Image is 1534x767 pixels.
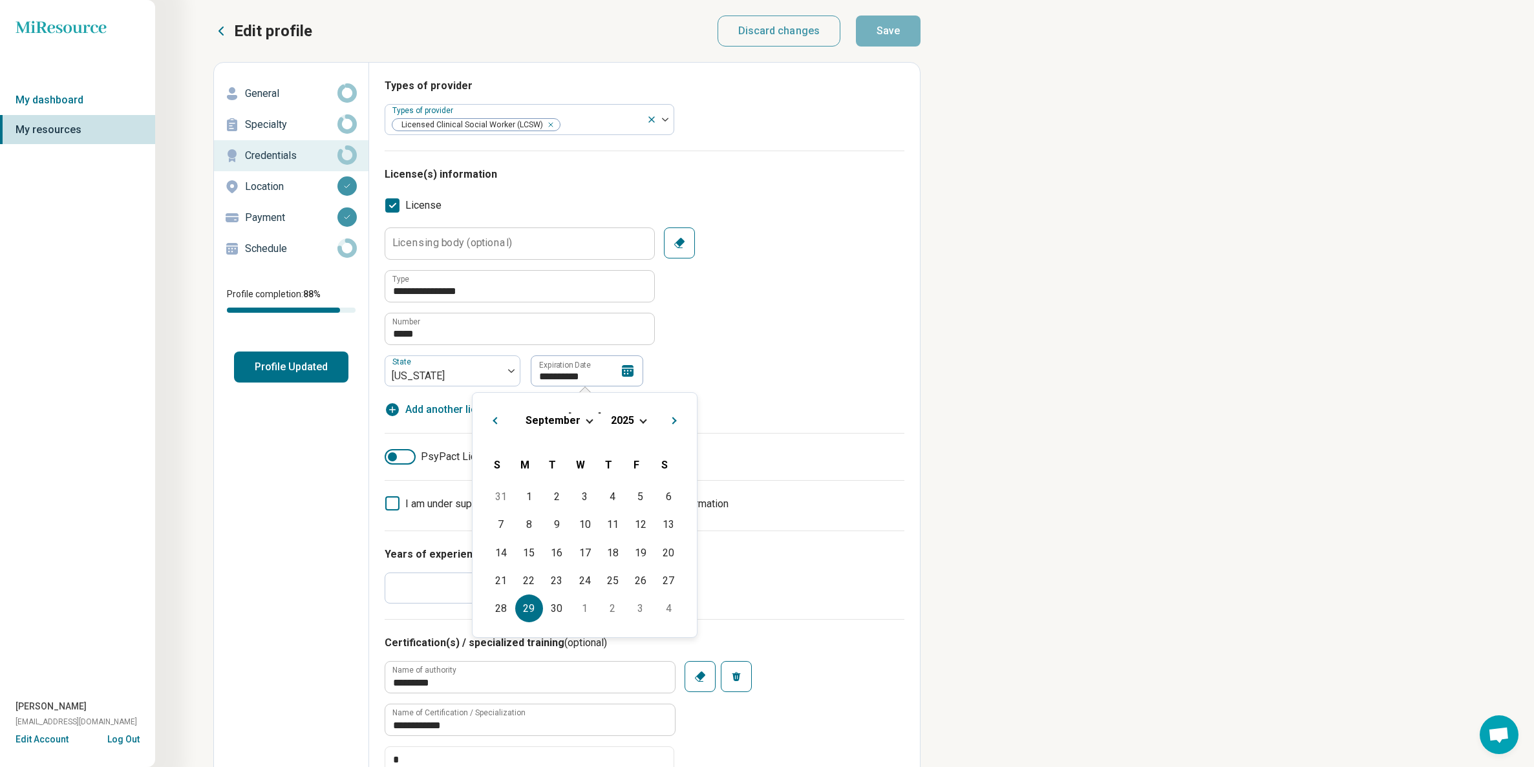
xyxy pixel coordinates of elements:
[385,402,500,417] button: Add another license
[483,408,504,429] button: Previous Month
[213,21,312,41] button: Edit profile
[576,459,585,471] span: W
[392,275,409,283] label: Type
[487,594,515,622] div: Choose Sunday, September 28th, 2025
[520,459,529,471] span: M
[392,666,456,674] label: Name of authority
[610,414,635,427] button: 2025
[666,408,687,429] button: Next Month
[392,709,526,717] label: Name of Certification / Specialization
[515,510,543,538] div: Choose Monday, September 8th, 2025
[214,78,368,109] a: General
[655,510,683,538] div: Choose Saturday, September 13th, 2025
[543,510,571,538] div: Choose Tuesday, September 9th, 2025
[626,594,654,622] div: Choose Friday, October 3rd, 2025
[214,280,368,320] div: Profile completion:
[515,483,543,510] div: Choose Monday, September 1st, 2025
[543,594,571,622] div: Choose Tuesday, September 30th, 2025
[611,414,634,426] span: 2025
[385,78,904,94] h3: Types of provider
[626,483,654,510] div: Choose Friday, September 5th, 2025
[571,483,599,510] div: Choose Wednesday, September 3rd, 2025
[626,539,654,567] div: Choose Friday, September 19th, 2025
[392,106,456,115] label: Types of provider
[107,733,140,743] button: Log Out
[16,700,87,713] span: [PERSON_NAME]
[494,459,500,471] span: S
[599,539,626,567] div: Choose Thursday, September 18th, 2025
[487,483,682,622] div: Month September, 2025
[214,233,368,264] a: Schedule
[571,539,599,567] div: Choose Wednesday, September 17th, 2025
[16,716,137,728] span: [EMAIL_ADDRESS][DOMAIN_NAME]
[405,198,442,213] span: License
[227,308,356,313] div: Profile completion
[571,567,599,594] div: Choose Wednesday, September 24th, 2025
[245,148,337,163] p: Credentials
[245,117,337,132] p: Specialty
[564,636,607,649] span: (optional)
[214,140,368,171] a: Credentials
[385,449,498,465] label: PsyPact License
[515,567,543,594] div: Choose Monday, September 22nd, 2025
[483,408,687,427] h2: [DATE]
[599,567,626,594] div: Choose Thursday, September 25th, 2025
[549,459,556,471] span: T
[718,16,841,47] button: Discard changes
[655,483,683,510] div: Choose Saturday, September 6th, 2025
[655,594,683,622] div: Choose Saturday, October 4th, 2025
[392,238,512,248] label: Licensing body (optional)
[245,241,337,257] p: Schedule
[515,594,543,622] div: Choose Monday, September 29th, 2025
[245,86,337,101] p: General
[234,352,348,383] button: Profile Updated
[571,510,599,538] div: Choose Wednesday, September 10th, 2025
[661,459,668,471] span: S
[526,414,581,426] span: September
[392,357,414,366] label: State
[599,594,626,622] div: Choose Thursday, October 2nd, 2025
[599,510,626,538] div: Choose Thursday, September 11th, 2025
[214,171,368,202] a: Location
[487,510,515,538] div: Choose Sunday, September 7th, 2025
[487,539,515,567] div: Choose Sunday, September 14th, 2025
[385,271,654,302] input: credential.licenses.0.name
[405,402,500,417] span: Add another license
[214,109,368,140] a: Specialty
[214,202,368,233] a: Payment
[543,539,571,567] div: Choose Tuesday, September 16th, 2025
[472,392,698,638] div: Choose Date
[405,498,729,510] span: I am under supervision, so I will list my supervisor’s license information
[385,547,904,562] h3: Years of experience
[385,635,904,651] h3: Certification(s) / specialized training
[626,510,654,538] div: Choose Friday, September 12th, 2025
[634,459,639,471] span: F
[487,567,515,594] div: Choose Sunday, September 21st, 2025
[303,289,321,299] span: 88 %
[234,21,312,41] p: Edit profile
[16,733,69,746] button: Edit Account
[571,594,599,622] div: Choose Wednesday, October 1st, 2025
[655,539,683,567] div: Choose Saturday, September 20th, 2025
[245,210,337,226] p: Payment
[543,483,571,510] div: Choose Tuesday, September 2nd, 2025
[487,483,515,510] div: Choose Sunday, August 31st, 2025
[515,539,543,567] div: Choose Monday, September 15th, 2025
[1480,715,1518,754] div: Open chat
[626,567,654,594] div: Choose Friday, September 26th, 2025
[605,459,612,471] span: T
[385,167,904,182] h3: License(s) information
[392,119,547,131] span: Licensed Clinical Social Worker (LCSW)
[856,16,921,47] button: Save
[392,318,420,326] label: Number
[543,567,571,594] div: Choose Tuesday, September 23rd, 2025
[525,414,581,427] button: September
[599,483,626,510] div: Choose Thursday, September 4th, 2025
[655,567,683,594] div: Choose Saturday, September 27th, 2025
[245,179,337,194] p: Location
